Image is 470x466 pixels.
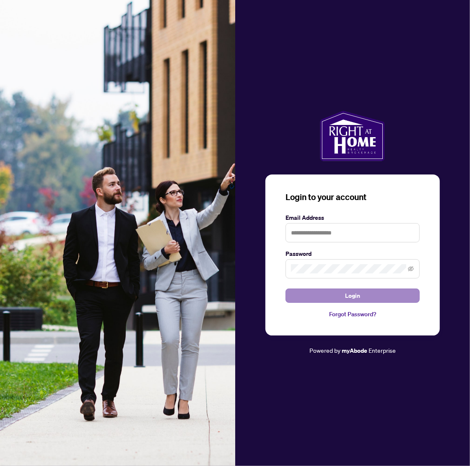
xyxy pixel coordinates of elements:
a: myAbode [342,346,367,355]
span: eye-invisible [408,266,414,272]
span: Enterprise [369,346,396,354]
label: Email Address [286,213,420,222]
h3: Login to your account [286,191,420,203]
span: Login [345,289,360,302]
img: ma-logo [320,111,385,161]
span: Powered by [309,346,340,354]
label: Password [286,249,420,258]
button: Login [286,289,420,303]
a: Forgot Password? [286,310,420,319]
